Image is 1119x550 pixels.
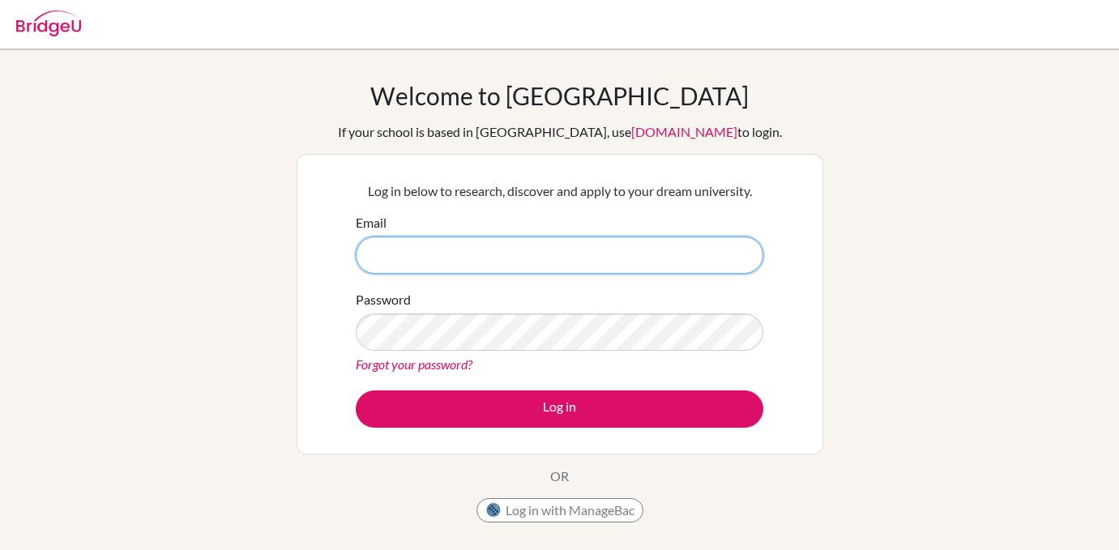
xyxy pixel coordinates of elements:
[356,356,472,372] a: Forgot your password?
[356,181,763,201] p: Log in below to research, discover and apply to your dream university.
[631,124,737,139] a: [DOMAIN_NAME]
[356,213,387,232] label: Email
[356,390,763,428] button: Log in
[16,11,81,36] img: Bridge-U
[550,467,569,486] p: OR
[338,122,782,142] div: If your school is based in [GEOGRAPHIC_DATA], use to login.
[370,81,749,110] h1: Welcome to [GEOGRAPHIC_DATA]
[476,498,643,522] button: Log in with ManageBac
[356,290,411,309] label: Password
